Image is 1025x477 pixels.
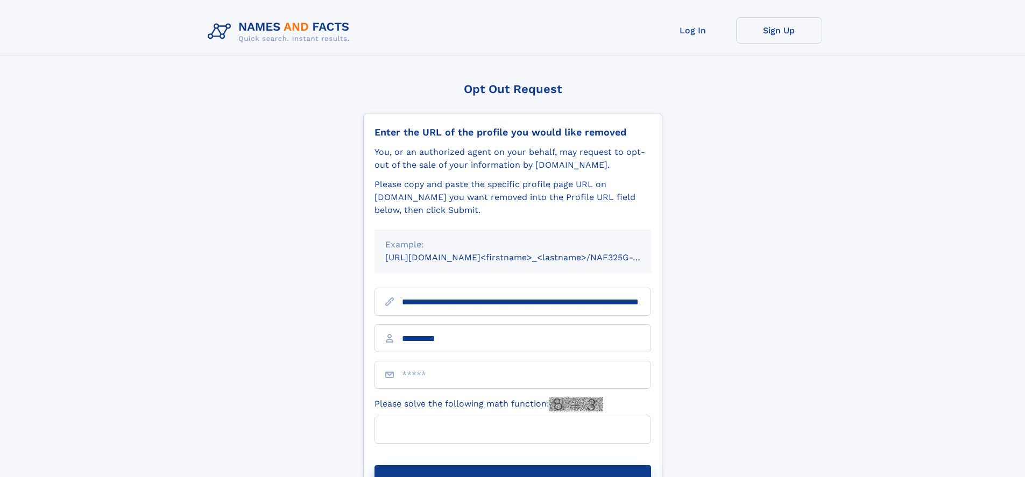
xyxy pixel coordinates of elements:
label: Please solve the following math function: [374,397,603,411]
a: Log In [650,17,736,44]
img: Logo Names and Facts [203,17,358,46]
div: Opt Out Request [363,82,662,96]
a: Sign Up [736,17,822,44]
div: Enter the URL of the profile you would like removed [374,126,651,138]
small: [URL][DOMAIN_NAME]<firstname>_<lastname>/NAF325G-xxxxxxxx [385,252,671,262]
div: Please copy and paste the specific profile page URL on [DOMAIN_NAME] you want removed into the Pr... [374,178,651,217]
div: Example: [385,238,640,251]
div: You, or an authorized agent on your behalf, may request to opt-out of the sale of your informatio... [374,146,651,172]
